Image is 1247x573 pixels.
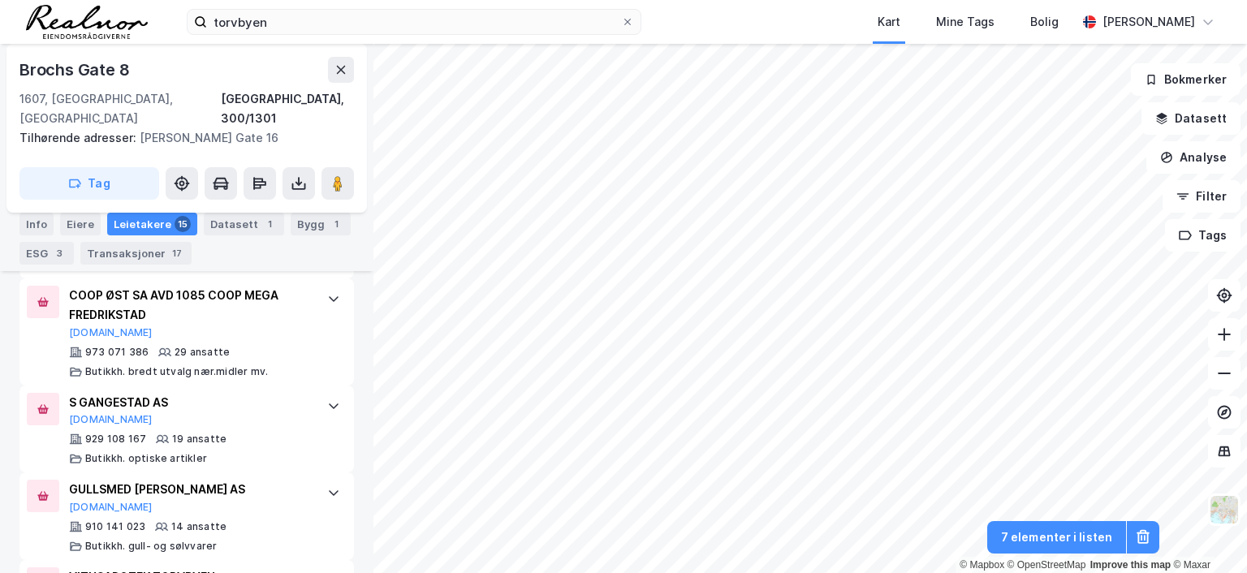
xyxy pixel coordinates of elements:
div: Info [19,213,54,235]
div: Datasett [204,213,284,235]
div: 1 [328,216,344,232]
div: Butikkh. bredt utvalg nær.midler mv. [85,365,268,378]
div: Butikkh. optiske artikler [85,452,207,465]
div: Kontrollprogram for chat [1166,495,1247,573]
button: [DOMAIN_NAME] [69,413,153,426]
div: Butikkh. gull- og sølvvarer [85,540,217,553]
a: Improve this map [1090,559,1171,571]
a: Mapbox [960,559,1004,571]
button: Analyse [1146,141,1241,174]
img: Z [1209,494,1240,525]
div: Brochs Gate 8 [19,57,132,83]
div: Mine Tags [936,12,995,32]
div: 29 ansatte [175,346,230,359]
a: OpenStreetMap [1008,559,1086,571]
div: Kart [878,12,900,32]
img: realnor-logo.934646d98de889bb5806.png [26,5,148,39]
div: 3 [51,245,67,261]
div: Bygg [291,213,351,235]
button: Tags [1165,219,1241,252]
div: 19 ansatte [172,433,227,446]
div: [PERSON_NAME] Gate 16 [19,128,341,148]
div: Leietakere [107,213,197,235]
input: Søk på adresse, matrikkel, gårdeiere, leietakere eller personer [207,10,621,34]
div: S GANGESTAD AS [69,393,311,412]
button: Bokmerker [1131,63,1241,96]
div: 14 ansatte [171,520,227,533]
button: Tag [19,167,159,200]
div: Eiere [60,213,101,235]
div: 910 141 023 [85,520,145,533]
button: 7 elementer i listen [987,521,1126,554]
div: 17 [169,245,185,261]
div: Transaksjoner [80,242,192,265]
div: GULLSMED [PERSON_NAME] AS [69,480,311,499]
span: Tilhørende adresser: [19,131,140,144]
div: [PERSON_NAME] [1102,12,1195,32]
div: Bolig [1030,12,1059,32]
div: 1 [261,216,278,232]
button: [DOMAIN_NAME] [69,326,153,339]
button: [DOMAIN_NAME] [69,501,153,514]
button: Filter [1163,180,1241,213]
div: 973 071 386 [85,346,149,359]
div: [GEOGRAPHIC_DATA], 300/1301 [221,89,354,128]
div: ESG [19,242,74,265]
div: 929 108 167 [85,433,146,446]
div: COOP ØST SA AVD 1085 COOP MEGA FREDRIKSTAD [69,286,311,325]
div: 15 [175,216,191,232]
div: 1607, [GEOGRAPHIC_DATA], [GEOGRAPHIC_DATA] [19,89,221,128]
iframe: Chat Widget [1166,495,1247,573]
button: Datasett [1141,102,1241,135]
